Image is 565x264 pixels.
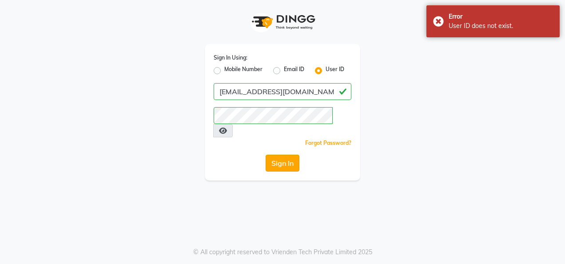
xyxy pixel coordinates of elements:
label: Email ID [284,65,304,76]
img: logo1.svg [247,9,318,35]
a: Forgot Password? [305,140,351,146]
label: Mobile Number [224,65,263,76]
button: Sign In [266,155,299,172]
div: User ID does not exist. [449,21,553,31]
label: Sign In Using: [214,54,247,62]
input: Username [214,83,351,100]
label: User ID [326,65,344,76]
input: Username [214,107,333,124]
div: Error [449,12,553,21]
